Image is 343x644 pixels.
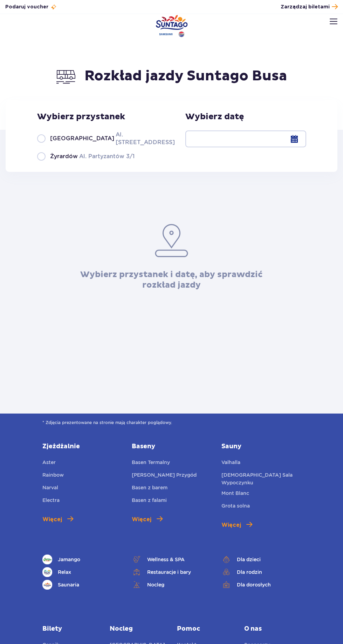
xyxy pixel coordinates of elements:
[154,223,189,258] img: pin.953eee3c.svg
[58,556,80,563] span: Jamango
[221,555,301,564] a: Dla dzieci
[37,112,167,122] h3: Wybierz przystanek
[221,580,301,590] a: Dla dorosłych
[221,458,240,468] a: Valhalla
[244,625,301,633] span: O nas
[221,502,250,512] a: Grota solna
[110,625,166,633] a: Nocleg
[177,625,234,633] a: Pomoc
[42,458,56,468] a: Aster
[132,515,151,524] span: Więcej
[42,471,64,481] a: Rainbow
[64,269,279,290] h3: Wybierz przystanek i datę, aby sprawdzić rozkład jazdy
[132,567,211,577] a: Restauracje i bary
[156,15,187,37] a: Park of Poland
[50,153,78,160] span: Żyrardów
[132,515,163,524] a: Więcej
[5,4,57,11] a: Podaruj voucher
[42,496,60,506] a: Electra
[221,521,241,529] span: Więcej
[42,419,301,426] span: * Zdjęcia prezentowane na stronie mają charakter poglądowy.
[132,484,167,494] a: Basen z barem
[42,459,56,465] span: Aster
[281,4,330,11] span: Zarządzaj biletami
[42,442,122,451] a: Zjeżdżalnie
[132,580,211,590] a: Nocleg
[221,442,301,451] a: Sauny
[132,471,197,481] a: [PERSON_NAME] Przygód
[37,130,167,146] label: Al. [STREET_ADDRESS]
[221,521,252,529] a: Więcej
[50,135,114,142] span: [GEOGRAPHIC_DATA]
[42,484,58,494] a: Narval
[42,485,58,490] span: Narval
[132,442,211,451] a: Baseny
[42,515,62,524] span: Więcej
[221,489,249,499] a: Mont Blanc
[42,472,64,478] span: Rainbow
[281,2,338,12] a: Zarządzaj biletami
[42,555,122,564] a: Jamango
[221,490,249,496] span: Mont Blanc
[221,459,240,465] span: Valhalla
[42,567,122,577] a: Relax
[42,580,122,590] a: Saunaria
[221,471,301,487] a: [DEMOGRAPHIC_DATA] Sala Wypoczynku
[42,625,99,633] a: Bilety
[42,515,73,524] a: Więcej
[132,496,167,506] a: Basen z falami
[132,555,211,564] a: Wellness & SPA
[185,112,306,122] h3: Wybierz datę
[132,458,170,468] a: Basen Termalny
[5,4,48,11] span: Podaruj voucher
[330,19,337,24] img: Open menu
[37,152,167,161] label: Al. Partyzantów 3/1
[147,556,185,563] span: Wellness & SPA
[221,567,301,577] a: Dla rodzin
